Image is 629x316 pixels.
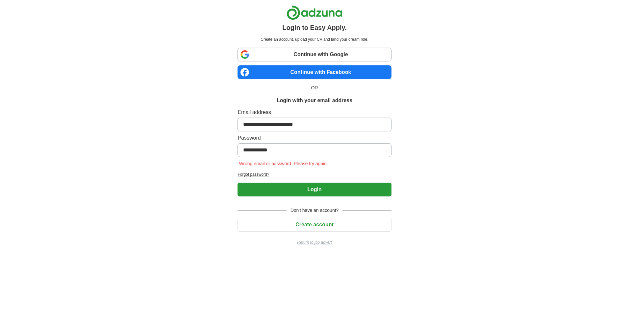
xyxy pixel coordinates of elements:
[238,171,391,177] a: Forgot password?
[238,108,391,116] label: Email address
[238,65,391,79] a: Continue with Facebook
[307,84,322,91] span: OR
[238,222,391,227] a: Create account
[238,218,391,232] button: Create account
[238,134,391,142] label: Password
[277,97,352,104] h1: Login with your email address
[287,207,343,214] span: Don't have an account?
[287,5,342,20] img: Adzuna logo
[238,183,391,196] button: Login
[239,36,390,42] p: Create an account, upload your CV and land your dream role.
[238,48,391,61] a: Continue with Google
[282,23,347,33] h1: Login to Easy Apply.
[238,239,391,245] a: Return to job advert
[238,161,329,166] span: Wrong email or password. Please try again.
